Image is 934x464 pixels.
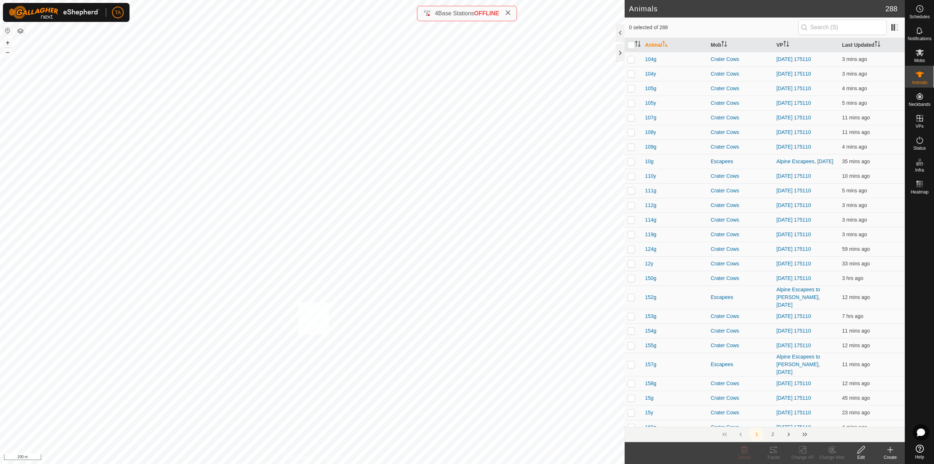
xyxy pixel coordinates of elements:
div: Create [876,454,905,461]
div: Escapees [711,158,771,165]
span: 18 Aug 2025, 3:39 pm [842,56,867,62]
p-sorticon: Activate to sort [721,42,727,48]
th: VP [773,38,839,52]
div: Edit [846,454,876,461]
h2: Animals [629,4,885,13]
p-sorticon: Activate to sort [635,42,641,48]
span: 18 Aug 2025, 8:06 am [842,313,863,319]
div: Crater Cows [711,312,771,320]
span: 104g [645,55,656,63]
span: 18 Aug 2025, 3:31 pm [842,115,870,120]
span: 158g [645,380,656,387]
span: 107g [645,114,656,122]
span: 18 Aug 2025, 12:16 pm [842,275,863,281]
button: Reset Map [3,26,12,35]
div: Crater Cows [711,216,771,224]
span: 105y [645,99,656,107]
span: 18 Aug 2025, 3:38 pm [842,144,867,150]
a: [DATE] 175110 [776,100,811,106]
a: [DATE] 175110 [776,313,811,319]
div: Crater Cows [711,85,771,92]
a: [DATE] 175110 [776,85,811,91]
span: Mobs [914,58,925,63]
span: 15y [645,409,653,417]
span: 112g [645,202,656,209]
span: 18 Aug 2025, 3:18 pm [842,410,870,415]
div: Crater Cows [711,231,771,238]
span: 0 selected of 288 [629,24,798,31]
a: [DATE] 175110 [776,424,811,430]
button: Last Page [798,427,812,442]
span: Delete [738,455,751,460]
span: 154g [645,327,656,335]
span: 18 Aug 2025, 3:39 pm [842,231,867,237]
a: [DATE] 175110 [776,380,811,386]
span: 18 Aug 2025, 3:31 pm [842,328,870,334]
div: Crater Cows [711,342,771,349]
a: [DATE] 175110 [776,410,811,415]
span: 18 Aug 2025, 2:42 pm [842,246,870,252]
a: Privacy Policy [283,455,311,461]
a: Alpine Escapees, [DATE] [776,158,833,164]
span: 15g [645,394,653,402]
button: Next Page [781,427,796,442]
span: 18 Aug 2025, 3:32 pm [842,173,870,179]
input: Search (S) [798,20,887,35]
th: Last Updated [839,38,905,52]
a: [DATE] 175110 [776,202,811,208]
span: 119g [645,231,656,238]
span: 18 Aug 2025, 3:38 pm [842,85,867,91]
a: Alpine Escapees to [PERSON_NAME], [DATE] [776,287,820,308]
span: 18 Aug 2025, 3:29 pm [842,342,870,348]
th: Animal [642,38,708,52]
span: VPs [915,124,923,129]
span: OFFLINE [474,10,499,16]
span: 12y [645,260,653,268]
span: 18 Aug 2025, 3:38 pm [842,424,867,430]
a: [DATE] 175110 [776,275,811,281]
a: [DATE] 175110 [776,188,811,193]
a: [DATE] 175110 [776,342,811,348]
span: 18 Aug 2025, 3:31 pm [842,129,870,135]
div: Crater Cows [711,275,771,282]
a: [DATE] 175110 [776,261,811,266]
span: 157g [645,361,656,368]
span: 153g [645,312,656,320]
div: Crater Cows [711,55,771,63]
span: 18 Aug 2025, 3:30 pm [842,294,870,300]
span: 105g [645,85,656,92]
a: [DATE] 175110 [776,144,811,150]
button: 1 [749,427,764,442]
span: 150g [645,275,656,282]
span: Infra [915,168,924,172]
span: 104y [645,70,656,78]
span: 4 [435,10,438,16]
button: + [3,38,12,47]
button: Map Layers [16,27,25,35]
span: 18 Aug 2025, 3:08 pm [842,261,870,266]
span: 18 Aug 2025, 3:38 pm [842,71,867,77]
span: 18 Aug 2025, 3:07 pm [842,158,870,164]
span: Help [915,455,924,459]
span: Neckbands [908,102,930,107]
div: Crater Cows [711,99,771,107]
div: Escapees [711,294,771,301]
span: 10g [645,158,653,165]
span: Animals [912,80,927,85]
span: 109g [645,143,656,151]
div: Crater Cows [711,114,771,122]
button: – [3,48,12,57]
div: Crater Cows [711,202,771,209]
div: Crater Cows [711,327,771,335]
div: Change VP [788,454,817,461]
div: Crater Cows [711,260,771,268]
span: 18 Aug 2025, 2:57 pm [842,395,870,401]
span: 288 [885,3,898,14]
a: [DATE] 175110 [776,173,811,179]
div: Crater Cows [711,172,771,180]
span: 114g [645,216,656,224]
span: 18 Aug 2025, 3:29 pm [842,380,870,386]
span: 18 Aug 2025, 3:37 pm [842,188,867,193]
span: 111g [645,187,656,195]
p-sorticon: Activate to sort [875,42,880,48]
